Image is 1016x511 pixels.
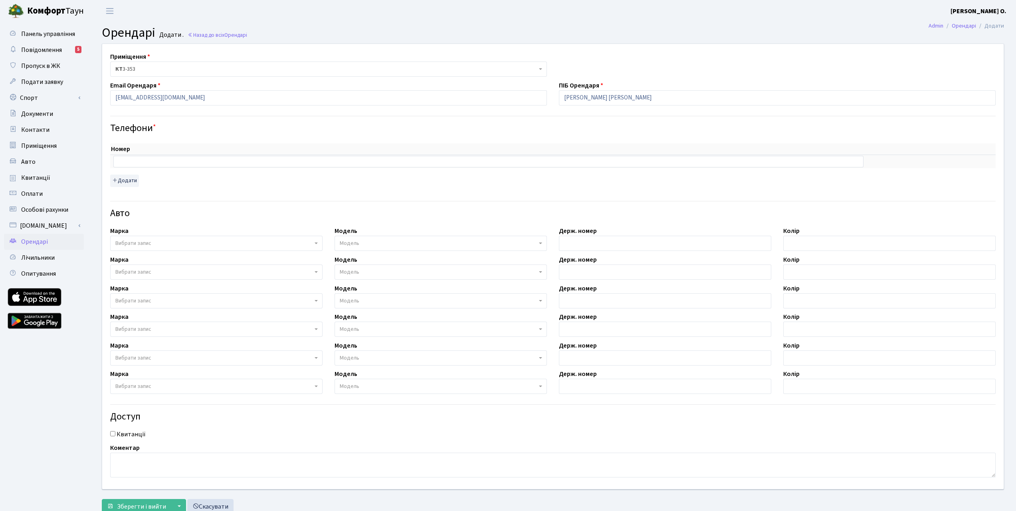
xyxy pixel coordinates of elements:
[559,226,597,236] label: Держ. номер
[4,266,84,282] a: Опитування
[340,325,359,333] span: Модель
[115,325,151,333] span: Вибрати запис
[783,255,800,264] label: Колір
[559,312,597,322] label: Держ. номер
[27,4,84,18] span: Таун
[110,52,150,62] label: Приміщення
[335,369,357,379] label: Модель
[21,205,68,214] span: Особові рахунки
[21,189,43,198] span: Оплати
[340,354,359,362] span: Модель
[335,341,357,350] label: Модель
[559,81,603,90] label: ПІБ Орендаря
[4,234,84,250] a: Орендарі
[117,429,146,439] label: Квитанції
[4,186,84,202] a: Оплати
[4,154,84,170] a: Авто
[335,312,357,322] label: Модель
[110,226,129,236] label: Марка
[110,255,129,264] label: Марка
[110,175,139,187] button: Додати
[340,239,359,247] span: Модель
[929,22,943,30] a: Admin
[952,22,976,30] a: Орендарі
[21,30,75,38] span: Панель управління
[110,123,996,134] h4: Телефони
[102,24,155,42] span: Орендарі
[951,6,1006,16] a: [PERSON_NAME] О.
[4,42,84,58] a: Повідомлення5
[4,250,84,266] a: Лічильники
[783,226,800,236] label: Колір
[4,74,84,90] a: Подати заявку
[21,62,60,70] span: Пропуск в ЖК
[783,341,800,350] label: Колір
[4,106,84,122] a: Документи
[21,46,62,54] span: Повідомлення
[188,31,247,39] a: Назад до всіхОрендарі
[4,122,84,138] a: Контакти
[110,90,547,105] input: Буде використано в якості логіна
[559,341,597,350] label: Держ. номер
[117,502,166,511] span: Зберегти і вийти
[951,7,1006,16] b: [PERSON_NAME] О.
[110,81,160,90] label: Email Орендаря
[4,90,84,106] a: Спорт
[224,31,247,39] span: Орендарі
[783,284,800,293] label: Колір
[340,297,359,305] span: Модель
[115,354,151,362] span: Вибрати запис
[110,411,996,423] h4: Доступ
[917,18,1016,34] nav: breadcrumb
[4,26,84,42] a: Панель управління
[27,4,65,17] b: Комфорт
[21,237,48,246] span: Орендарі
[115,65,537,73] span: <b>КТ</b>&nbsp;&nbsp;&nbsp;&nbsp;3-353
[559,255,597,264] label: Держ. номер
[100,4,120,18] button: Переключити навігацію
[110,143,867,155] th: Номер
[4,170,84,186] a: Квитанції
[340,268,359,276] span: Модель
[115,297,151,305] span: Вибрати запис
[115,382,151,390] span: Вибрати запис
[976,22,1004,30] li: Додати
[4,138,84,154] a: Приміщення
[335,284,357,293] label: Модель
[110,443,140,453] label: Коментар
[4,58,84,74] a: Пропуск в ЖК
[110,284,129,293] label: Марка
[110,312,129,322] label: Марка
[110,208,996,219] h4: Авто
[559,284,597,293] label: Держ. номер
[21,78,63,86] span: Подати заявку
[4,202,84,218] a: Особові рахунки
[21,157,36,166] span: Авто
[559,369,597,379] label: Держ. номер
[783,369,800,379] label: Колір
[115,65,123,73] b: КТ
[8,3,24,19] img: logo.png
[21,269,56,278] span: Опитування
[21,109,53,118] span: Документи
[335,255,357,264] label: Модель
[21,253,55,262] span: Лічильники
[21,125,50,134] span: Контакти
[21,173,50,182] span: Квитанції
[110,341,129,350] label: Марка
[158,31,184,39] small: Додати .
[4,218,84,234] a: [DOMAIN_NAME]
[75,46,81,53] div: 5
[110,369,129,379] label: Марка
[115,268,151,276] span: Вибрати запис
[335,226,357,236] label: Модель
[340,382,359,390] span: Модель
[21,141,57,150] span: Приміщення
[110,62,547,77] span: <b>КТ</b>&nbsp;&nbsp;&nbsp;&nbsp;3-353
[115,239,151,247] span: Вибрати запис
[783,312,800,322] label: Колір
